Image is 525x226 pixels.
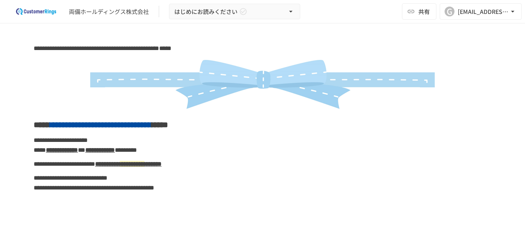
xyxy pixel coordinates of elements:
[458,7,509,17] div: [EMAIL_ADDRESS][DOMAIN_NAME]
[174,7,237,17] span: はじめにお読みください
[418,7,430,16] span: 共有
[69,7,149,16] div: 両備ホールディングス株式会社
[440,3,522,20] button: G[EMAIL_ADDRESS][DOMAIN_NAME]
[402,3,436,20] button: 共有
[169,4,300,20] button: はじめにお読みください
[445,7,454,16] div: G
[10,5,62,18] img: 2eEvPB0nRDFhy0583kMjGN2Zv6C2P7ZKCFl8C3CzR0M
[64,57,461,111] img: Ddkbq4okBfCbQBHdoxFEAQXocsBjeRHF5Vl1sBcGsuM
